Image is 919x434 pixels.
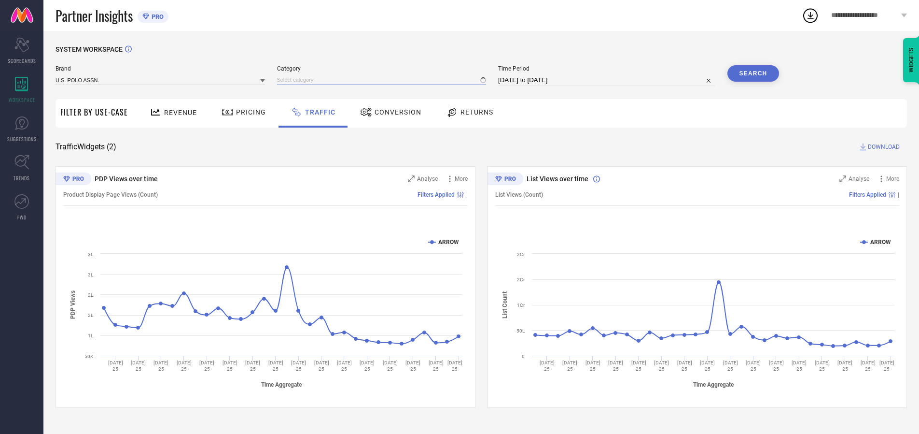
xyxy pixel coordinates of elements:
[17,214,27,221] span: FWD
[88,252,94,257] text: 3L
[870,239,891,246] text: ARROW
[56,45,123,53] span: SYSTEM WORKSPACE
[429,360,444,372] text: [DATE] 25
[517,252,525,257] text: 2Cr
[522,354,525,359] text: 0
[305,108,335,116] span: Traffic
[455,175,468,182] span: More
[723,360,738,372] text: [DATE] 25
[88,292,94,298] text: 2L
[408,175,415,182] svg: Zoom
[70,290,76,319] tspan: PDP Views
[700,360,715,372] text: [DATE] 25
[337,360,352,372] text: [DATE] 25
[815,360,830,372] text: [DATE] 25
[88,272,94,277] text: 3L
[517,303,525,308] text: 1Cr
[447,360,462,372] text: [DATE] 25
[677,360,692,372] text: [DATE] 25
[562,360,577,372] text: [DATE] 25
[277,75,487,85] input: Select category
[693,381,734,388] tspan: Time Aggregate
[108,360,123,372] text: [DATE] 25
[487,173,523,187] div: Premium
[14,174,30,182] span: TRENDS
[60,106,128,118] span: Filter By Use-Case
[177,360,192,372] text: [DATE] 25
[839,175,846,182] svg: Zoom
[631,360,646,372] text: [DATE] 25
[277,65,487,72] span: Category
[540,360,555,372] text: [DATE] 25
[417,175,438,182] span: Analyse
[223,360,237,372] text: [DATE] 25
[792,360,807,372] text: [DATE] 25
[861,360,876,372] text: [DATE] 25
[495,191,543,198] span: List Views (Count)
[868,142,900,152] span: DOWNLOAD
[898,191,899,198] span: |
[63,191,158,198] span: Product Display Page Views (Count)
[153,360,168,372] text: [DATE] 25
[849,191,886,198] span: Filters Applied
[9,96,35,103] span: WORKSPACE
[164,109,197,116] span: Revenue
[314,360,329,372] text: [DATE] 25
[383,360,398,372] text: [DATE] 25
[501,291,508,318] tspan: List Count
[375,108,421,116] span: Conversion
[746,360,761,372] text: [DATE] 25
[360,360,375,372] text: [DATE] 25
[585,360,600,372] text: [DATE] 25
[245,360,260,372] text: [DATE] 25
[7,135,37,143] span: SUGGESTIONS
[466,191,468,198] span: |
[837,360,852,372] text: [DATE] 25
[802,7,819,24] div: Open download list
[56,173,91,187] div: Premium
[769,360,784,372] text: [DATE] 25
[236,108,266,116] span: Pricing
[498,65,715,72] span: Time Period
[608,360,623,372] text: [DATE] 25
[131,360,146,372] text: [DATE] 25
[199,360,214,372] text: [DATE] 25
[56,6,133,26] span: Partner Insights
[405,360,420,372] text: [DATE] 25
[8,57,36,64] span: SCORECARDS
[438,239,459,246] text: ARROW
[56,142,116,152] span: Traffic Widgets ( 2 )
[88,333,94,338] text: 1L
[517,277,525,282] text: 2Cr
[95,175,158,183] span: PDP Views over time
[149,13,164,20] span: PRO
[291,360,306,372] text: [DATE] 25
[527,175,588,183] span: List Views over time
[56,65,265,72] span: Brand
[516,328,525,333] text: 50L
[498,74,715,86] input: Select time period
[88,313,94,318] text: 2L
[460,108,493,116] span: Returns
[268,360,283,372] text: [DATE] 25
[879,360,894,372] text: [DATE] 25
[84,354,94,359] text: 50K
[261,381,302,388] tspan: Time Aggregate
[727,65,780,82] button: Search
[886,175,899,182] span: More
[418,191,455,198] span: Filters Applied
[654,360,669,372] text: [DATE] 25
[849,175,869,182] span: Analyse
